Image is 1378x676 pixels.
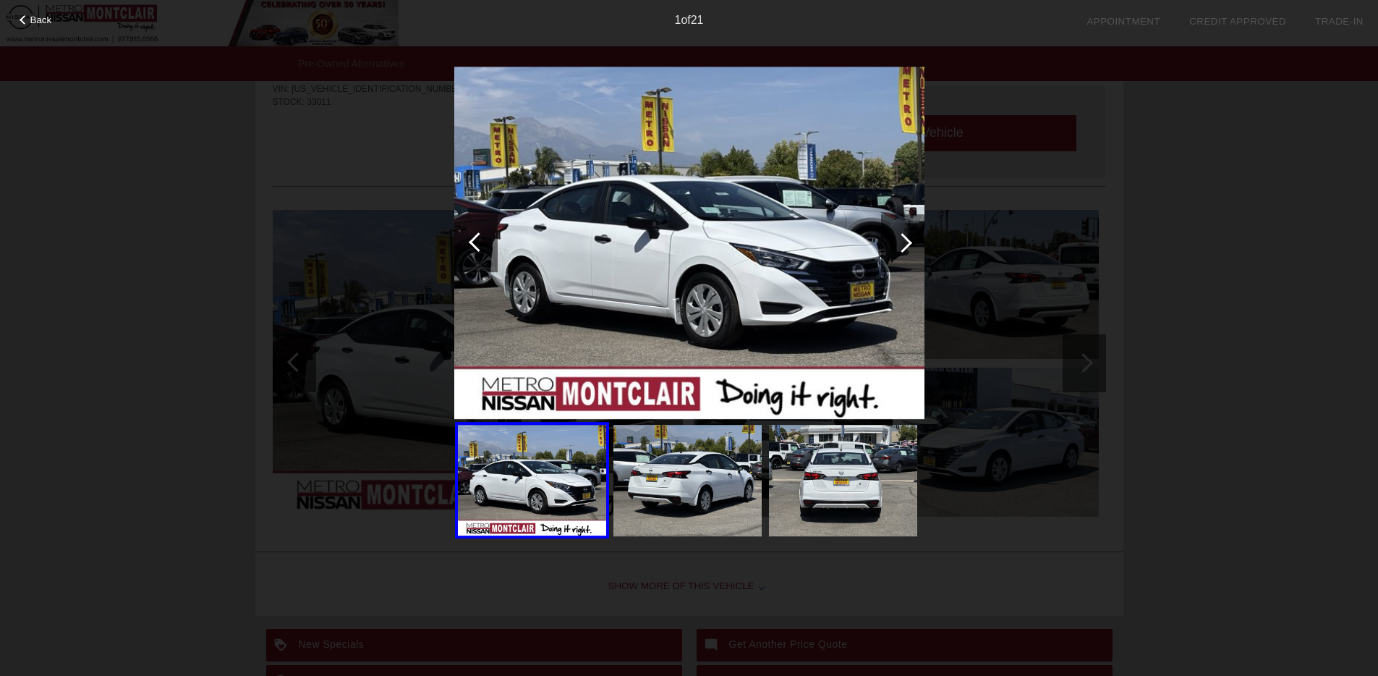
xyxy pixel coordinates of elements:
[613,425,762,536] img: image.aspx
[1086,16,1160,27] a: Appointment
[30,14,52,25] span: Back
[1315,16,1364,27] a: Trade-In
[454,67,924,420] img: image.aspx
[674,14,681,26] span: 1
[691,14,704,26] span: 21
[769,425,917,536] img: image.aspx
[1189,16,1286,27] a: Credit Approved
